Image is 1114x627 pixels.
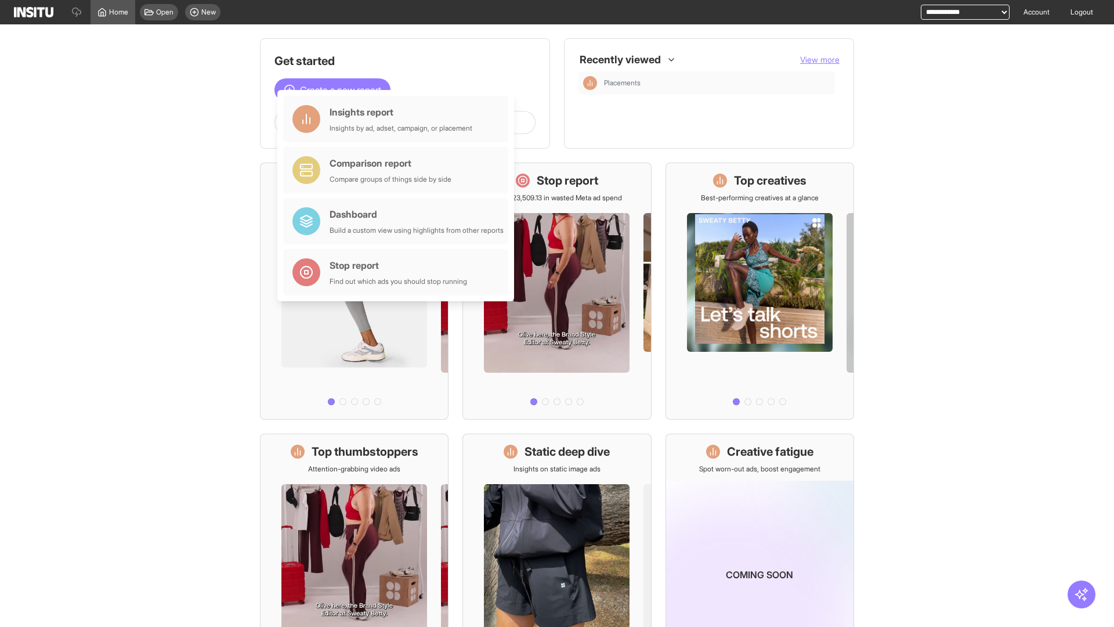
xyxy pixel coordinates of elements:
h1: Static deep dive [525,444,610,460]
span: Create a new report [300,83,381,97]
h1: Top creatives [734,172,806,189]
button: View more [800,54,840,66]
a: Stop reportSave £23,509.13 in wasted Meta ad spend [462,163,651,420]
a: What's live nowSee all active ads instantly [260,163,449,420]
span: Placements [604,78,830,88]
span: New [201,8,216,17]
div: Comparison report [330,156,451,170]
img: Logo [14,7,53,17]
span: Placements [604,78,641,88]
p: Insights on static image ads [513,464,601,474]
h1: Get started [274,53,536,69]
p: Save £23,509.13 in wasted Meta ad spend [491,193,622,203]
button: Create a new report [274,78,390,102]
div: Stop report [330,258,467,272]
div: Find out which ads you should stop running [330,277,467,286]
div: Insights report [330,105,472,119]
div: Compare groups of things side by side [330,175,451,184]
p: Best-performing creatives at a glance [701,193,819,203]
a: Top creativesBest-performing creatives at a glance [665,163,854,420]
span: View more [800,55,840,64]
div: Insights [583,76,597,90]
div: Insights by ad, adset, campaign, or placement [330,124,472,133]
h1: Stop report [537,172,598,189]
div: Dashboard [330,207,504,221]
h1: Top thumbstoppers [312,444,418,460]
span: Home [109,8,128,17]
div: Build a custom view using highlights from other reports [330,226,504,235]
p: Attention-grabbing video ads [308,464,400,474]
span: Open [156,8,173,17]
